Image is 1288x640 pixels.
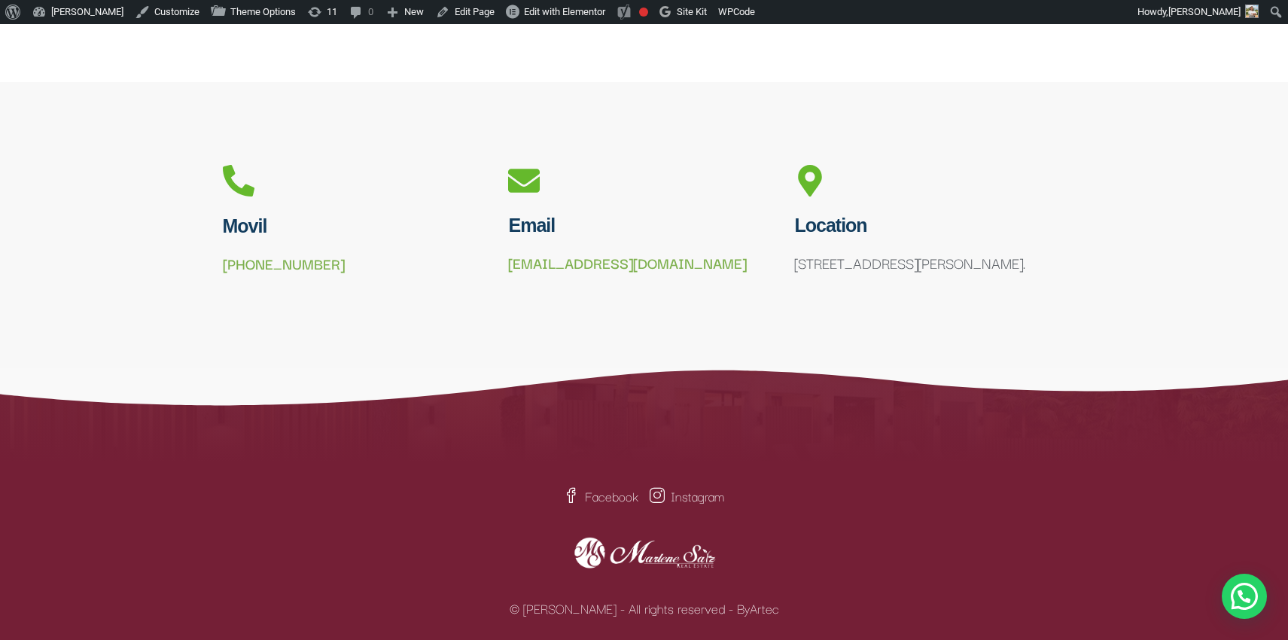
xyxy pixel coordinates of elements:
[750,598,779,618] a: Artec
[508,215,555,236] span: Email
[223,215,267,236] span: Movil
[569,533,720,574] img: logo
[200,599,1089,617] div: © [PERSON_NAME] - All rights reserved - By
[508,251,747,274] a: [EMAIL_ADDRESS][DOMAIN_NAME]
[223,252,345,275] a: [PHONE_NUMBER]
[794,215,866,236] span: Location
[794,251,1065,274] p: [STREET_ADDRESS][PERSON_NAME].
[524,6,605,17] span: Edit with Elementor
[564,486,638,506] a: Facebook
[650,486,724,506] a: Instagram
[677,6,707,17] span: Site Kit
[1168,6,1241,17] span: [PERSON_NAME]
[639,8,648,17] div: Focus keyphrase not set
